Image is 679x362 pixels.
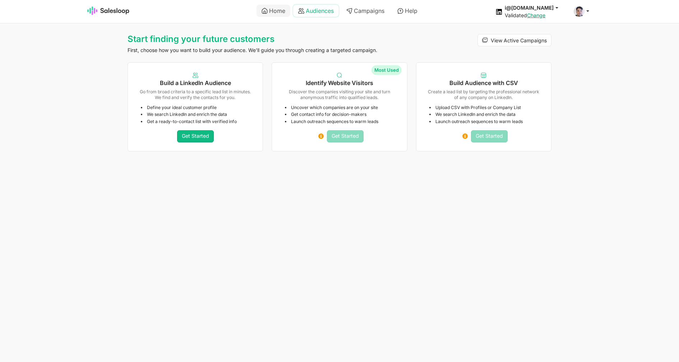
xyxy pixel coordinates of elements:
[282,89,397,100] p: Discover the companies visiting your site and turn anonymous traffic into qualified leads.
[293,5,339,17] a: Audiences
[429,112,541,117] li: We search LinkedIn and enrich the data
[505,4,565,11] button: i@[DOMAIN_NAME]
[138,80,253,86] h5: Build a LinkedIn Audience
[371,65,402,75] span: Most Used
[282,80,397,86] h5: Identify Website Visitors
[257,5,290,17] a: Home
[477,34,551,46] a: View Active Campaigns
[138,89,253,100] p: Go from broad criteria to a specific lead list in minutes. We find and verify the contacts for you.
[429,105,541,111] li: Upload CSV with Profiles or Company List
[141,112,253,117] li: We search LinkedIn and enrich the data
[341,5,389,17] a: Campaigns
[285,105,397,111] li: Uncover which companies are on your site
[141,105,253,111] li: Define your ideal customer profile
[392,5,422,17] a: Help
[505,12,565,19] div: Validated
[87,6,130,15] img: Salesloop
[285,112,397,117] li: Get contact info for decision-makers
[527,12,545,18] a: Change
[177,130,214,142] a: Get Started
[426,80,541,86] h5: Build Audience with CSV
[426,89,541,100] p: Create a lead list by targeting the professional network of any company on LinkedIn.
[128,34,407,44] h1: Start finding your future customers
[491,37,547,43] span: View Active Campaigns
[141,119,253,124] li: Get a ready-to-contact list with verified info
[128,47,407,53] p: First, choose how you want to build your audience. We'll guide you through creating a targeted ca...
[285,119,397,124] li: Launch outreach sequences to warm leads
[429,119,541,124] li: Launch outreach sequences to warm leads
